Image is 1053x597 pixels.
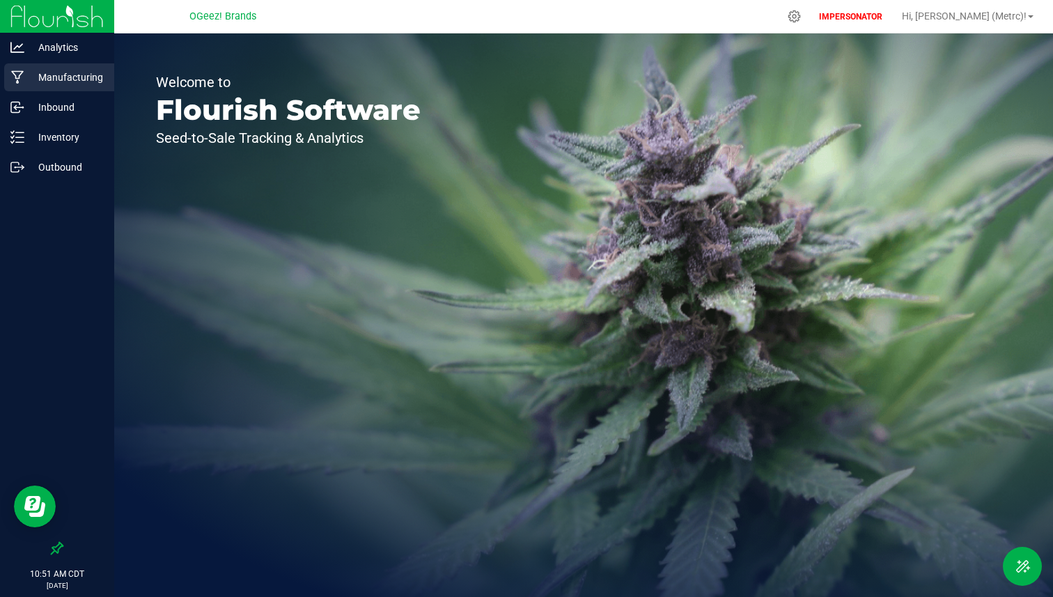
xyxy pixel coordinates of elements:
[6,568,108,580] p: 10:51 AM CDT
[786,10,803,23] div: Manage settings
[24,39,108,56] p: Analytics
[156,131,421,145] p: Seed-to-Sale Tracking & Analytics
[10,100,24,114] inline-svg: Inbound
[156,75,421,89] p: Welcome to
[50,541,64,555] label: Pin the sidebar to full width on large screens
[813,10,888,23] p: IMPERSONATOR
[6,580,108,591] p: [DATE]
[10,130,24,144] inline-svg: Inventory
[189,10,256,22] span: OGeez! Brands
[24,69,108,86] p: Manufacturing
[24,159,108,176] p: Outbound
[24,129,108,146] p: Inventory
[24,99,108,116] p: Inbound
[14,486,56,527] iframe: Resource center
[10,40,24,54] inline-svg: Analytics
[902,10,1027,22] span: Hi, [PERSON_NAME] (Metrc)!
[10,160,24,174] inline-svg: Outbound
[1003,547,1042,586] button: Toggle Menu
[156,96,421,124] p: Flourish Software
[10,70,24,84] inline-svg: Manufacturing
